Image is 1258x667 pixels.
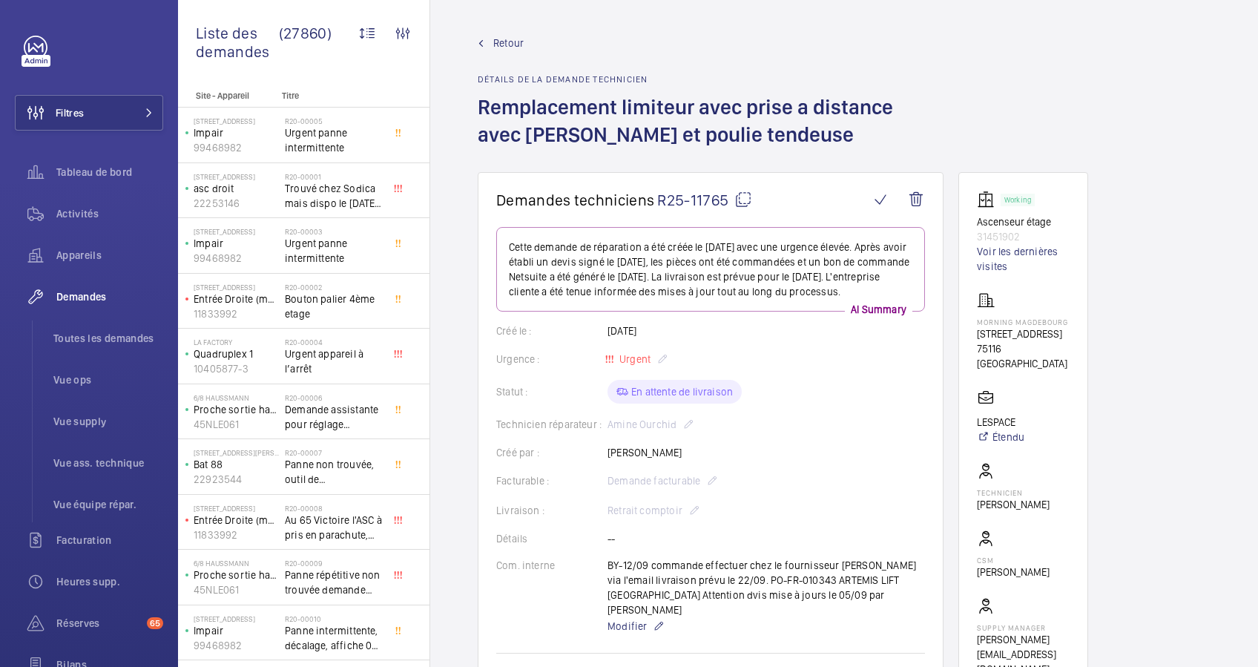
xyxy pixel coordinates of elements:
[194,504,279,513] p: [STREET_ADDRESS]
[977,341,1070,371] p: 75116 [GEOGRAPHIC_DATA]
[147,617,163,629] span: 65
[977,318,1070,326] p: Morning Magdebourg
[194,472,279,487] p: 22923544
[285,448,383,457] h2: R20-00007
[56,206,163,221] span: Activités
[15,95,163,131] button: Filtres
[285,116,383,125] h2: R20-00005
[977,214,1070,229] p: Ascenseur étage
[977,565,1050,579] p: [PERSON_NAME]
[56,533,163,548] span: Facturation
[194,513,279,528] p: Entrée Droite (monte-charge)
[194,393,279,402] p: 6/8 Haussmann
[1004,197,1031,203] p: Working
[285,513,383,542] span: Au 65 Victoire l'ASC à pris en parachute, toutes les sécu coupé, il est au 3 ème, asc sans machin...
[282,91,380,101] p: Titre
[977,326,1070,341] p: [STREET_ADDRESS]
[285,504,383,513] h2: R20-00008
[56,616,141,631] span: Réserves
[285,559,383,568] h2: R20-00009
[194,417,279,432] p: 45NLE061
[285,614,383,623] h2: R20-00010
[194,582,279,597] p: 45NLE061
[194,528,279,542] p: 11833992
[285,568,383,597] span: Panne répétitive non trouvée demande assistance expert technique
[285,292,383,321] span: Bouton palier 4ème etage
[845,302,912,317] p: AI Summary
[493,36,524,50] span: Retour
[53,497,163,512] span: Vue équipe répar.
[977,191,1001,208] img: elevator.svg
[977,488,1050,497] p: Technicien
[194,227,279,236] p: [STREET_ADDRESS]
[178,91,276,101] p: Site - Appareil
[56,165,163,180] span: Tableau de bord
[285,125,383,155] span: Urgent panne intermittente
[194,251,279,266] p: 99468982
[194,614,279,623] p: [STREET_ADDRESS]
[53,372,163,387] span: Vue ops
[56,574,163,589] span: Heures supp.
[194,457,279,472] p: Bat 88
[977,430,1024,444] a: Étendu
[509,240,912,299] p: Cette demande de réparation a été créée le [DATE] avec une urgence élevée. Après avoir établi un ...
[285,457,383,487] span: Panne non trouvée, outil de déverouillouge impératif pour le diagnostic
[478,93,943,172] h1: Remplacement limiteur avec prise a distance avec [PERSON_NAME] et poulie tendeuse
[194,402,279,417] p: Proche sortie hall Pelletier
[194,338,279,346] p: La Factory
[194,361,279,376] p: 10405877-3
[977,556,1050,565] p: CSM
[285,393,383,402] h2: R20-00006
[285,402,383,432] span: Demande assistante pour réglage d'opérateurs porte cabine double accès
[285,227,383,236] h2: R20-00003
[53,414,163,429] span: Vue supply
[285,172,383,181] h2: R20-00001
[478,74,943,85] h2: Détails de la demande technicien
[657,191,752,209] span: R25-11765
[194,172,279,181] p: [STREET_ADDRESS]
[977,497,1050,512] p: [PERSON_NAME]
[285,338,383,346] h2: R20-00004
[194,283,279,292] p: [STREET_ADDRESS]
[194,346,279,361] p: Quadruplex 1
[194,116,279,125] p: [STREET_ADDRESS]
[53,456,163,470] span: Vue ass. technique
[194,140,279,155] p: 99468982
[194,559,279,568] p: 6/8 Haussmann
[194,236,279,251] p: Impair
[285,236,383,266] span: Urgent panne intermittente
[194,638,279,653] p: 99468982
[53,331,163,346] span: Toutes les demandes
[977,229,1070,244] p: 31451902
[285,181,383,211] span: Trouvé chez Sodica mais dispo le [DATE] [URL][DOMAIN_NAME]
[194,292,279,306] p: Entrée Droite (monte-charge)
[977,244,1070,274] a: Voir les dernières visites
[194,196,279,211] p: 22253146
[196,24,279,61] span: Liste des demandes
[56,248,163,263] span: Appareils
[194,568,279,582] p: Proche sortie hall Pelletier
[194,125,279,140] p: Impair
[194,181,279,196] p: asc droit
[977,415,1024,430] p: LESPACE
[194,623,279,638] p: Impair
[977,623,1070,632] p: Supply manager
[194,306,279,321] p: 11833992
[285,283,383,292] h2: R20-00002
[285,623,383,653] span: Panne intermittente, décalage, affiche 0 au palier alors que l'appareil se trouve au 1er étage, c...
[496,191,654,209] span: Demandes techniciens
[56,105,84,120] span: Filtres
[194,448,279,457] p: [STREET_ADDRESS][PERSON_NAME]
[607,619,647,634] span: Modifier
[56,289,163,304] span: Demandes
[285,346,383,376] span: Urgent appareil à l’arrêt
